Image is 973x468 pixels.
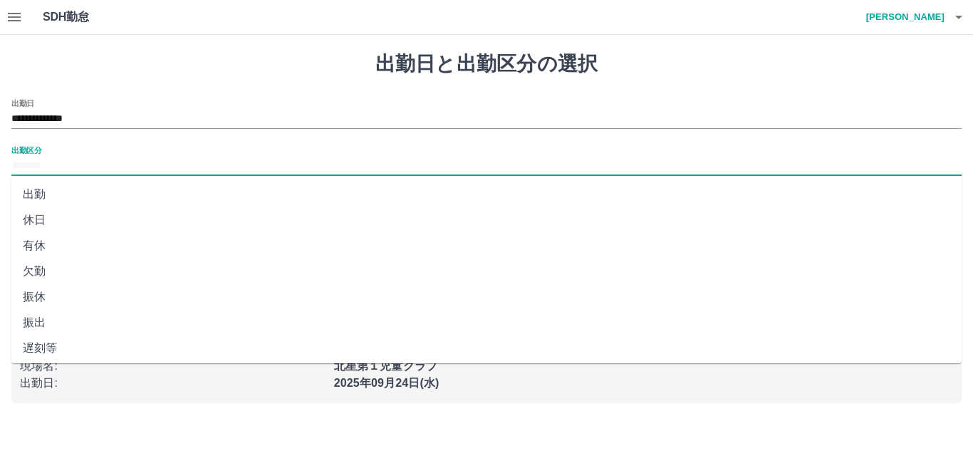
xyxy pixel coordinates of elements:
label: 出勤区分 [11,145,41,155]
label: 出勤日 [11,98,34,108]
li: 振出 [11,310,962,336]
li: 休業 [11,361,962,387]
b: 2025年09月24日(水) [334,377,439,389]
li: 遅刻等 [11,336,962,361]
li: 出勤 [11,182,962,207]
li: 欠勤 [11,259,962,284]
h1: 出勤日と出勤区分の選択 [11,52,962,76]
li: 休日 [11,207,962,233]
p: 出勤日 : [20,375,326,392]
li: 有休 [11,233,962,259]
li: 振休 [11,284,962,310]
